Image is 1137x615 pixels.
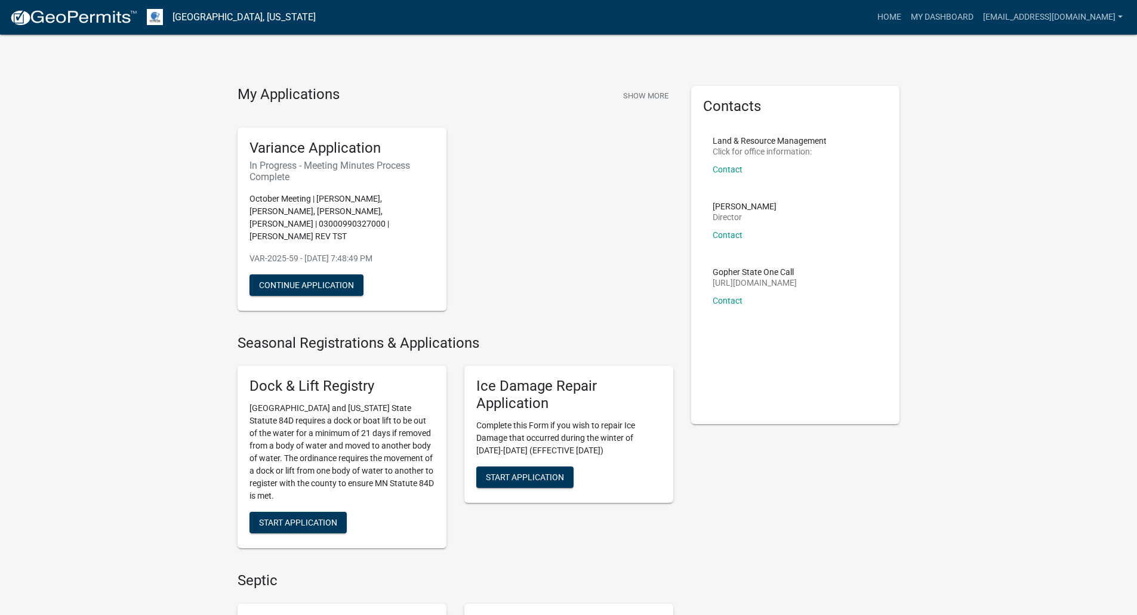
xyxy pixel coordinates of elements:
a: My Dashboard [906,6,978,29]
p: Land & Resource Management [713,137,827,145]
p: [PERSON_NAME] [713,202,777,211]
span: Start Application [486,472,564,482]
p: VAR-2025-59 - [DATE] 7:48:49 PM [249,252,435,265]
p: [GEOGRAPHIC_DATA] and [US_STATE] State Statute 84D requires a dock or boat lift to be out of the ... [249,402,435,502]
h5: Dock & Lift Registry [249,378,435,395]
p: Gopher State One Call [713,268,797,276]
p: Director [713,213,777,221]
h5: Contacts [703,98,888,115]
h5: Variance Application [249,140,435,157]
button: Start Application [476,466,574,488]
h6: In Progress - Meeting Minutes Process Complete [249,160,435,183]
a: Home [873,6,906,29]
p: Complete this Form if you wish to repair Ice Damage that occurred during the winter of [DATE]-[DA... [476,419,661,457]
p: October Meeting | [PERSON_NAME], [PERSON_NAME], [PERSON_NAME], [PERSON_NAME] | 03000990327000 | [... [249,193,435,243]
a: [GEOGRAPHIC_DATA], [US_STATE] [172,7,316,27]
button: Continue Application [249,274,363,296]
h4: My Applications [238,86,340,104]
img: Otter Tail County, Minnesota [147,9,163,25]
h4: Septic [238,572,673,589]
a: Contact [713,296,742,305]
h5: Ice Damage Repair Application [476,378,661,412]
a: Contact [713,165,742,174]
button: Show More [618,86,673,106]
p: Click for office information: [713,147,827,156]
span: Start Application [259,518,337,527]
a: [EMAIL_ADDRESS][DOMAIN_NAME] [978,6,1127,29]
button: Start Application [249,512,347,533]
p: [URL][DOMAIN_NAME] [713,279,797,287]
a: Contact [713,230,742,240]
h4: Seasonal Registrations & Applications [238,335,673,352]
